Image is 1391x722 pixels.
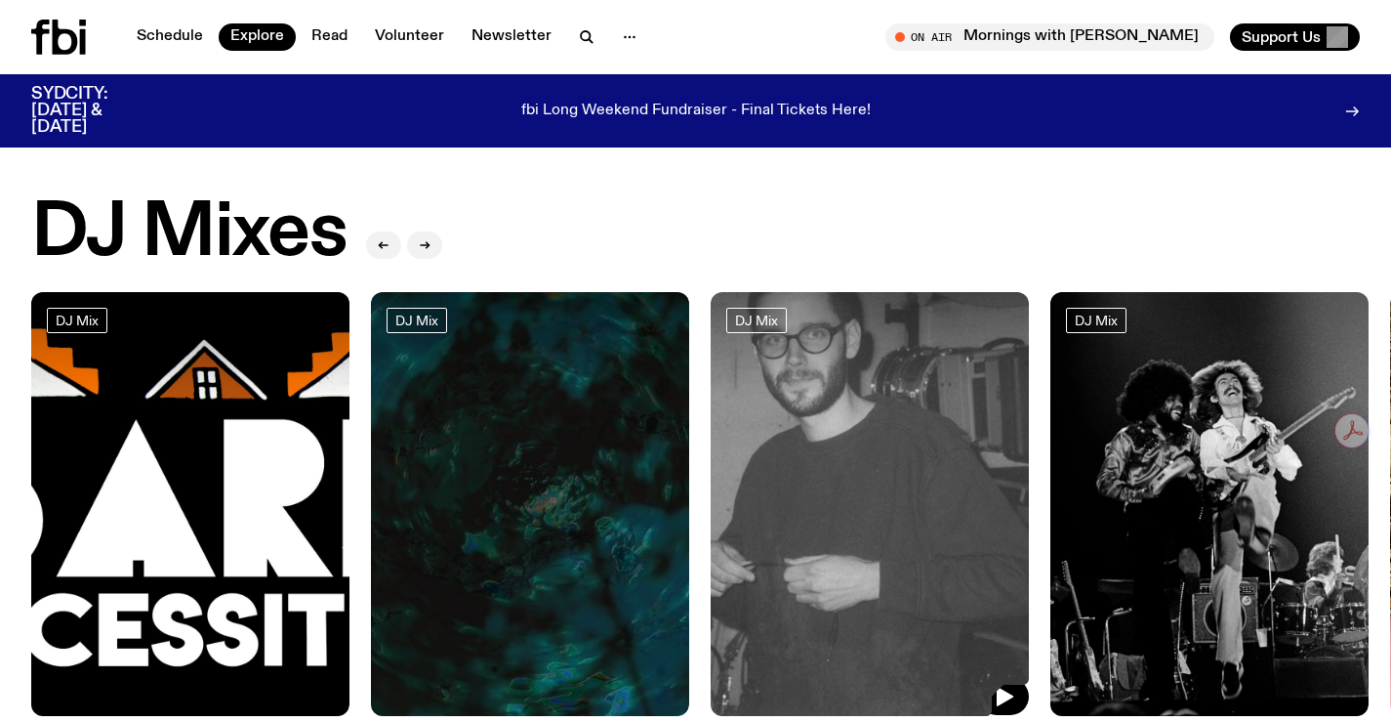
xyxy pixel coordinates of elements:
button: Support Us [1230,23,1360,51]
span: Support Us [1242,28,1321,46]
a: DJ Mix [726,308,787,333]
button: On AirMornings with [PERSON_NAME] [885,23,1214,51]
a: Newsletter [460,23,563,51]
span: DJ Mix [735,313,778,327]
a: DJ Mix [1066,308,1126,333]
h2: DJ Mixes [31,196,347,271]
a: DJ Mix [387,308,447,333]
a: Schedule [125,23,215,51]
span: DJ Mix [56,313,99,327]
a: Explore [219,23,296,51]
h3: SYDCITY: [DATE] & [DATE] [31,86,156,136]
img: Bare Necessities [31,292,349,717]
a: Volunteer [363,23,456,51]
p: fbi Long Weekend Fundraiser - Final Tickets Here! [521,103,871,120]
span: DJ Mix [395,313,438,327]
a: Read [300,23,359,51]
a: DJ Mix [47,308,107,333]
span: DJ Mix [1075,313,1118,327]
